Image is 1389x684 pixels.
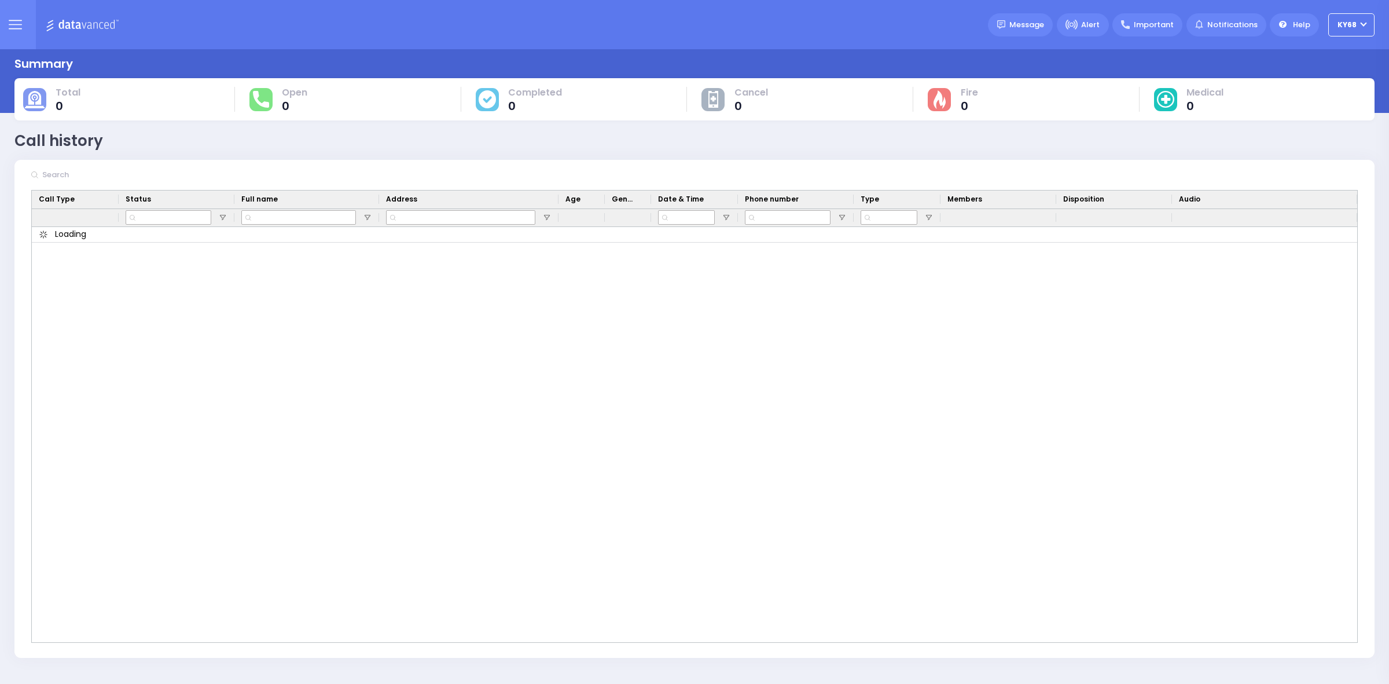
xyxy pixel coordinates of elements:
[218,213,227,222] button: Open Filter Menu
[25,91,45,108] img: total-cause.svg
[565,194,580,204] span: Age
[1186,100,1223,112] span: 0
[1134,19,1174,31] span: Important
[542,213,552,222] button: Open Filter Menu
[1337,20,1357,30] span: ky68
[46,17,123,32] img: Logo
[658,210,715,225] input: Date & Time Filter Input
[1207,19,1258,31] span: Notifications
[612,194,635,204] span: Gender
[253,91,269,107] img: total-response.svg
[56,87,80,98] span: Total
[722,213,731,222] button: Open Filter Menu
[386,210,535,225] input: Address Filter Input
[947,194,982,204] span: Members
[734,87,768,98] span: Cancel
[1179,194,1200,204] span: Audio
[39,164,212,186] input: Search
[508,100,562,112] span: 0
[386,194,417,204] span: Address
[961,100,978,112] span: 0
[363,213,372,222] button: Open Filter Menu
[837,213,847,222] button: Open Filter Menu
[734,100,768,112] span: 0
[126,194,151,204] span: Status
[282,87,307,98] span: Open
[56,100,80,112] span: 0
[708,91,719,108] img: other-cause.svg
[282,100,307,112] span: 0
[1009,19,1044,31] span: Message
[934,90,946,109] img: fire-cause.svg
[861,194,879,204] span: Type
[1293,19,1310,31] span: Help
[14,55,73,72] div: Summary
[1328,13,1375,36] button: ky68
[961,87,978,98] span: Fire
[861,210,917,225] input: Type Filter Input
[745,210,831,225] input: Phone number Filter Input
[479,90,496,108] img: cause-cover.svg
[1063,194,1104,204] span: Disposition
[745,194,799,204] span: Phone number
[1081,19,1100,31] span: Alert
[508,87,562,98] span: Completed
[997,20,1006,29] img: message.svg
[241,194,278,204] span: Full name
[126,210,211,225] input: Status Filter Input
[1186,87,1223,98] span: Medical
[924,213,934,222] button: Open Filter Menu
[1157,91,1174,108] img: medical-cause.svg
[241,210,356,225] input: Full name Filter Input
[658,194,704,204] span: Date & Time
[55,228,86,240] span: Loading
[14,130,103,152] div: Call history
[39,194,75,204] span: Call Type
